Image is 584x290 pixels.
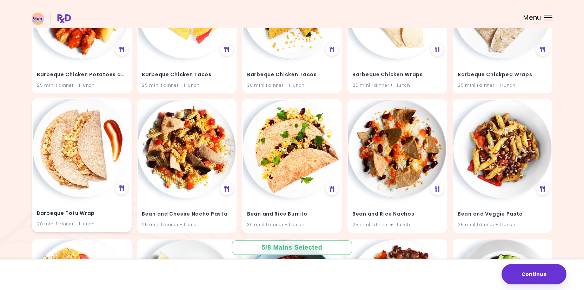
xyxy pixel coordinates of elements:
[431,43,444,56] div: See Meal Plan
[142,69,232,80] h4: Barbeque Chicken Tacos
[326,183,338,195] div: See Meal Plan
[220,43,233,56] div: See Meal Plan
[247,222,337,228] div: 30 min | 1 dinner + 1 lunch
[458,82,547,88] div: 25 min | 1 dinner + 1 lunch
[257,243,327,252] div: 5 / 8 Mains Selected
[32,13,71,25] img: RxDiet
[326,43,338,56] div: See Meal Plan
[37,208,127,219] h4: Barbeque Tofu Wrap
[523,14,541,21] span: Menu
[37,82,127,88] div: 25 min | 1 dinner + 1 lunch
[247,69,337,80] h4: Barbeque Chicken Tacos
[37,221,127,228] div: 20 min | 1 dinner + 1 lunch
[352,222,442,228] div: 25 min | 1 dinner + 1 lunch
[115,43,128,56] div: See Meal Plan
[142,209,232,220] h4: Bean and Cheese Nacho Pasta
[115,182,128,195] div: See Meal Plan
[142,222,232,228] div: 25 min | 1 dinner + 1 lunch
[458,69,547,80] h4: Barbeque Chickpea Wraps
[247,82,337,88] div: 30 min | 1 dinner + 1 lunch
[142,82,232,88] div: 25 min | 1 dinner + 1 lunch
[220,183,233,195] div: See Meal Plan
[352,82,442,88] div: 25 min | 1 dinner + 1 lunch
[536,43,549,56] div: See Meal Plan
[536,183,549,195] div: See Meal Plan
[502,264,566,284] button: Continue
[352,69,442,80] h4: Barbeque Chicken Wraps
[247,209,337,220] h4: Bean and Rice Burrito
[37,69,127,80] h4: Barbeque Chicken Potatoes and Salad
[352,209,442,220] h4: Bean and Rice Nachos
[458,209,547,220] h4: Bean and Veggie Pasta
[431,183,444,195] div: See Meal Plan
[458,222,547,228] div: 25 min | 1 dinner + 1 lunch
